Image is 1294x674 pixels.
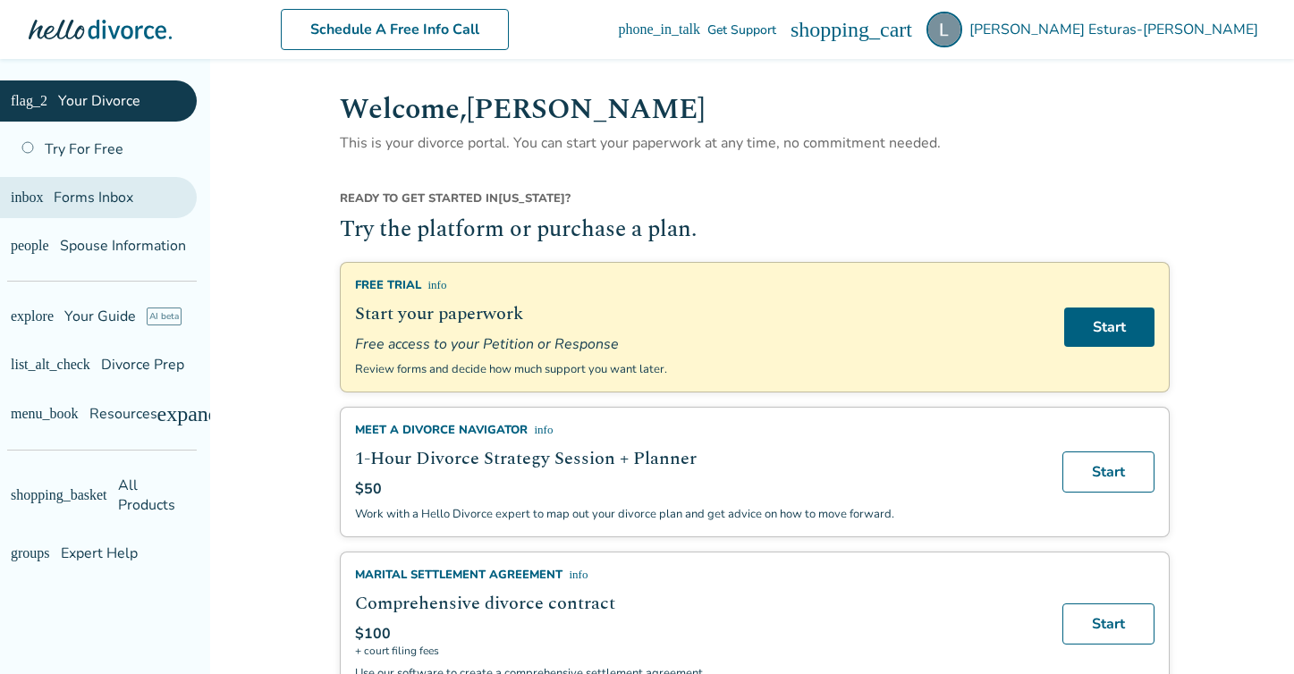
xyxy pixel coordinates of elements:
[926,12,962,47] img: Lorraine Esturas-Pierson
[340,131,1170,155] p: This is your divorce portal. You can start your paperwork at any time, no commitment needed.
[11,309,25,324] span: explore
[11,404,104,424] span: Resources
[11,407,25,421] span: menu_book
[786,21,876,38] a: phone_in_talkGet Support
[355,567,1041,583] div: Marital Settlement Agreement
[535,424,546,435] span: info
[11,527,25,541] span: groups
[11,478,25,493] span: shopping_basket
[355,422,1041,438] div: Meet a divorce navigator
[355,506,1041,522] p: Work with a Hello Divorce expert to map out your divorce plan and get advice on how to move forward.
[11,239,25,253] span: people
[355,300,1043,327] h2: Start your paperwork
[808,21,876,38] span: Get Support
[891,19,912,40] span: shopping_cart
[340,214,1170,248] h2: Try the platform or purchase a plan.
[118,308,153,325] span: AI beta
[340,190,498,206] span: Ready to get started in
[1062,603,1154,645] a: Start
[786,22,800,37] span: phone_in_talk
[11,94,25,108] span: flag_2
[355,361,1043,377] p: Review forms and decide how much support you want later.
[340,190,1170,214] div: [US_STATE] ?
[355,479,382,499] span: $50
[355,624,391,644] span: $100
[570,569,581,580] span: info
[11,358,25,372] span: list_alt_check
[36,188,115,207] span: Forms Inbox
[355,277,1043,293] div: Free Trial
[969,20,1265,39] span: [PERSON_NAME] Esturas-[PERSON_NAME]
[1062,451,1154,493] a: Start
[355,445,1041,472] h2: 1-Hour Divorce Strategy Session + Planner
[428,279,440,291] span: info
[1064,308,1154,347] a: Start
[355,334,1043,354] span: Free access to your Petition or Response
[365,9,593,50] a: Schedule A Free Info Call
[11,190,25,205] span: inbox
[355,644,1041,658] span: + court filing fees
[355,590,1041,617] h2: Comprehensive divorce contract
[165,403,186,425] span: expand_more
[340,88,1170,131] h1: Welcome, [PERSON_NAME]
